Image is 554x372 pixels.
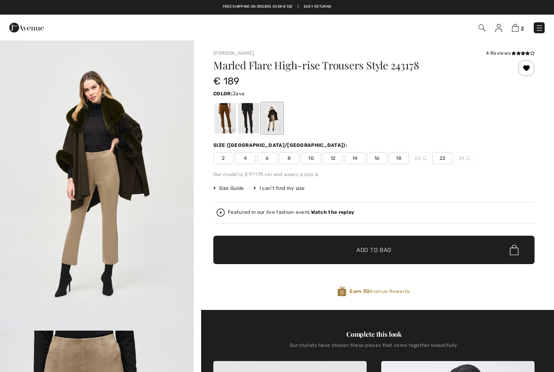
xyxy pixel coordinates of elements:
[311,209,354,215] strong: Watch the replay
[512,24,519,32] img: Shopping Bag
[228,210,354,215] div: Featured in our live fashion event.
[262,103,283,133] div: Java
[454,152,475,164] span: 24
[510,245,519,255] img: Bag.svg
[213,236,535,264] button: Add to Bag
[432,152,453,164] span: 22
[213,329,535,339] div: Complete this look
[350,288,410,295] span: Avenue Rewards
[301,152,321,164] span: 10
[495,24,502,32] img: My Info
[298,4,298,10] span: |
[521,26,524,32] span: 2
[466,156,470,160] img: ring-m.svg
[389,152,409,164] span: 18
[232,91,245,97] span: Java
[213,50,254,56] a: [PERSON_NAME]
[423,156,427,160] img: ring-m.svg
[235,152,256,164] span: 4
[213,142,349,149] div: Size ([GEOGRAPHIC_DATA]/[GEOGRAPHIC_DATA]):
[410,152,431,164] span: 20
[337,286,346,297] img: Avenue Rewards
[213,152,234,164] span: 2
[279,152,299,164] span: 8
[9,19,44,36] img: 1ère Avenue
[253,185,305,192] div: I can't find my size
[350,288,369,294] strong: Earn 30
[9,23,44,31] a: 1ère Avenue
[345,152,365,164] span: 14
[479,24,485,31] img: Search
[367,152,387,164] span: 16
[223,4,293,10] a: Free shipping on orders over €130
[238,103,259,133] div: Black
[304,4,332,10] a: Easy Returns
[356,246,391,254] span: Add to Bag
[213,342,535,355] div: Our stylists have chosen these pieces that come together beautifully.
[213,171,535,178] div: Our model is 5'9"/175 cm and wears a size 6.
[213,185,244,192] span: Size Guide
[213,60,481,71] h1: Marled Flare High-rise Trousers Style 243178
[512,23,524,32] a: 2
[257,152,277,164] span: 6
[535,24,543,32] img: Menu
[323,152,343,164] span: 12
[217,209,225,217] img: Watch the replay
[213,91,232,97] span: Color:
[213,75,240,87] span: € 189
[215,103,236,133] div: Brown
[486,49,535,57] div: 4 Reviews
